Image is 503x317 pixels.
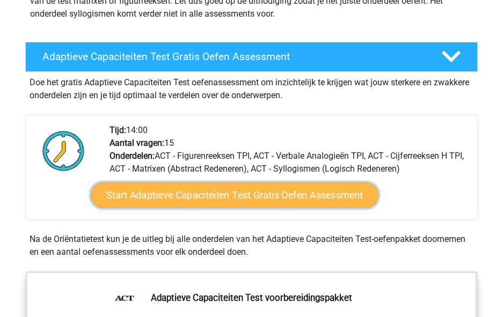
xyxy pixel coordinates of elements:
[37,124,91,178] img: Klok
[25,233,478,259] div: Na de Oriëntatietest kun je de uitleg bij alle onderdelen van het Adaptieve Capaciteiten Test-oef...
[25,72,478,102] div: Doe het gratis Adaptieve Capaciteiten Test oefenassessment om inzichtelijk te krijgen wat jouw st...
[21,42,482,72] a: Adaptieve Capaciteiten Test Gratis Oefen Assessment
[101,124,477,219] div: 14:00 15 ACT - Figurenreeksen TPI, ACT - Verbale Analogieën TPI, ACT - Cijferreeksen H TPI, ACT -...
[110,138,164,148] b: Aantal vragen:
[42,50,425,63] h4: Adaptieve Capaciteiten Test Gratis Oefen Assessment
[110,151,155,161] b: Onderdelen:
[110,125,126,135] b: Tijd:
[91,182,378,208] a: Start Adaptieve Capaciteiten Test Gratis Oefen Assessment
